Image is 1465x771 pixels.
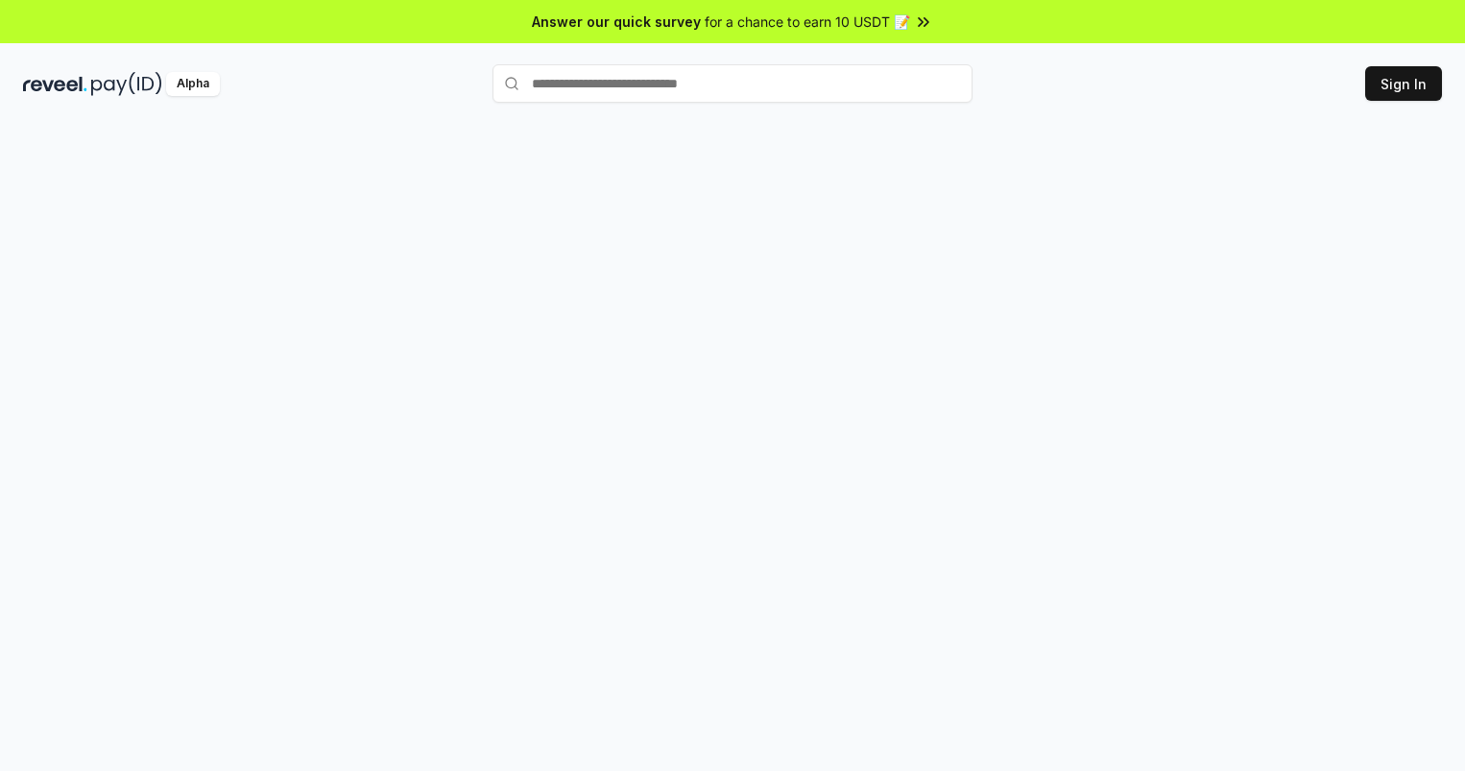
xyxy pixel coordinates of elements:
img: reveel_dark [23,72,87,96]
span: Answer our quick survey [532,12,701,32]
img: pay_id [91,72,162,96]
button: Sign In [1365,66,1442,101]
div: Alpha [166,72,220,96]
span: for a chance to earn 10 USDT 📝 [705,12,910,32]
